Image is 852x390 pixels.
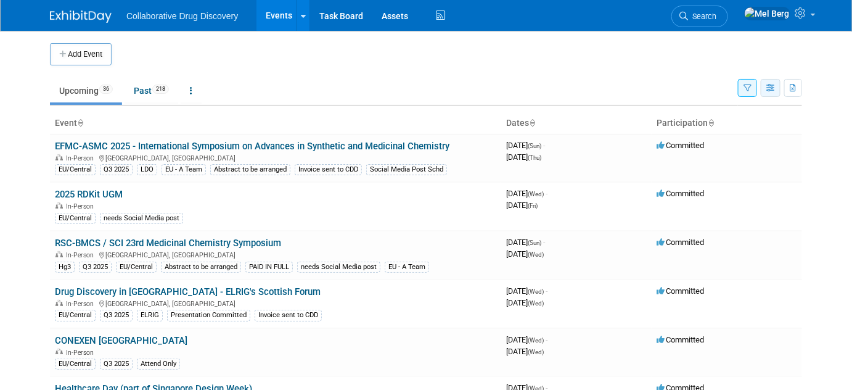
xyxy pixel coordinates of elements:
div: LDO [137,164,157,175]
div: Attend Only [137,359,180,370]
a: CONEXEN [GEOGRAPHIC_DATA] [55,335,187,346]
span: (Sun) [528,143,541,149]
a: Upcoming36 [50,79,122,102]
span: In-Person [66,349,97,357]
span: - [546,335,547,344]
span: [DATE] [506,335,547,344]
span: Search [688,12,716,21]
a: Sort by Event Name [77,118,83,128]
div: EU - A Team [162,164,206,175]
span: (Fri) [528,202,538,209]
div: needs Social Media post [100,213,183,224]
div: EU/Central [55,359,96,370]
span: In-Person [66,202,97,210]
div: Invoice sent to CDD [255,310,322,321]
th: Event [50,113,501,134]
span: Committed [657,189,704,198]
a: Sort by Start Date [529,118,535,128]
span: [DATE] [506,286,547,296]
span: [DATE] [506,347,544,356]
span: [DATE] [506,238,545,247]
div: [GEOGRAPHIC_DATA], [GEOGRAPHIC_DATA] [55,152,496,162]
img: In-Person Event [55,300,63,306]
img: In-Person Event [55,154,63,160]
a: RSC-BMCS / SCI 23rd Medicinal Chemistry Symposium [55,238,281,249]
div: EU/Central [55,164,96,175]
span: [DATE] [506,152,541,162]
span: [DATE] [506,249,544,259]
span: - [546,189,547,198]
span: In-Person [66,154,97,162]
span: In-Person [66,300,97,308]
div: ELRIG [137,310,163,321]
div: EU/Central [55,310,96,321]
span: (Sun) [528,239,541,246]
span: [DATE] [506,141,545,150]
span: (Wed) [528,251,544,258]
span: (Thu) [528,154,541,161]
span: Committed [657,238,704,247]
button: Add Event [50,43,112,65]
span: - [543,141,545,150]
img: ExhibitDay [50,10,112,23]
div: Social Media Post Schd [366,164,447,175]
div: PAID IN FULL [245,262,293,273]
th: Dates [501,113,652,134]
a: EFMC-ASMC 2025 - International Symposium on Advances in Synthetic and Medicinal Chemistry [55,141,449,152]
a: Search [671,6,728,27]
div: EU/Central [55,213,96,224]
span: (Wed) [528,191,544,197]
div: Hg3 [55,262,75,273]
span: Collaborative Drug Discovery [126,11,238,21]
div: Q3 2025 [100,310,133,321]
th: Participation [652,113,802,134]
div: Q3 2025 [79,262,112,273]
img: Mel Berg [744,7,790,20]
div: Abstract to be arranged [210,164,290,175]
span: [DATE] [506,189,547,198]
a: 2025 RDKit UGM [55,189,123,200]
div: EU - A Team [385,262,429,273]
span: (Wed) [528,300,544,307]
img: In-Person Event [55,251,63,257]
img: In-Person Event [55,349,63,355]
a: Past218 [125,79,178,102]
div: Invoice sent to CDD [295,164,362,175]
div: Abstract to be arranged [161,262,241,273]
span: Committed [657,141,704,150]
div: EU/Central [116,262,157,273]
span: (Wed) [528,337,544,344]
div: Q3 2025 [100,359,133,370]
span: - [546,286,547,296]
span: [DATE] [506,201,538,210]
div: needs Social Media post [297,262,380,273]
span: - [543,238,545,247]
div: [GEOGRAPHIC_DATA], [GEOGRAPHIC_DATA] [55,249,496,259]
span: Committed [657,286,704,296]
span: In-Person [66,251,97,259]
a: Sort by Participation Type [708,118,714,128]
div: Presentation Committed [167,310,250,321]
img: In-Person Event [55,202,63,209]
div: Q3 2025 [100,164,133,175]
span: Committed [657,335,704,344]
a: Drug Discovery in [GEOGRAPHIC_DATA] - ELRIG's Scottish Forum [55,286,321,297]
span: 36 [99,85,113,94]
span: 218 [152,85,169,94]
span: (Wed) [528,349,544,355]
div: [GEOGRAPHIC_DATA], [GEOGRAPHIC_DATA] [55,298,496,308]
span: (Wed) [528,288,544,295]
span: [DATE] [506,298,544,307]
